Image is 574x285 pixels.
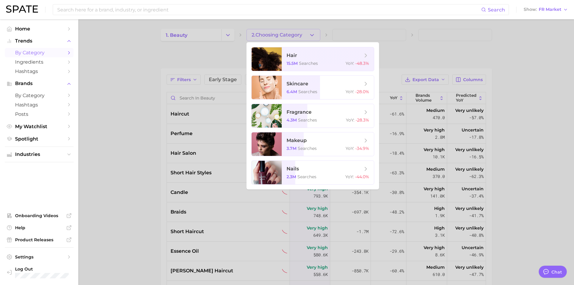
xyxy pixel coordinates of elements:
[539,8,561,11] span: FR Market
[355,174,369,179] span: -44.0%
[522,6,569,14] button: ShowFR Market
[5,36,74,46] button: Trends
[246,42,379,189] ul: 2.Choosing Category
[15,26,63,32] span: Home
[15,50,63,55] span: by Category
[355,61,369,66] span: -48.3%
[5,235,74,244] a: Product Releases
[57,5,481,15] input: Search here for a brand, industry, or ingredient
[345,174,354,179] span: YoY :
[287,52,297,58] span: hair
[5,264,74,280] a: Log out. Currently logged in with e-mail raj@netrush.com.
[15,254,63,260] span: Settings
[355,89,369,94] span: -28.0%
[15,266,69,272] span: Log Out
[5,67,74,76] a: Hashtags
[5,150,74,159] button: Industries
[15,93,63,98] span: by Category
[15,136,63,142] span: Spotlight
[287,138,307,143] span: makeup
[5,134,74,144] a: Spotlight
[15,68,63,74] span: Hashtags
[5,252,74,261] a: Settings
[15,81,63,86] span: Brands
[298,89,317,94] span: searches
[6,5,38,13] img: SPATE
[287,117,297,123] span: 4.3m
[5,122,74,131] a: My Watchlist
[15,152,63,157] span: Industries
[15,225,63,230] span: Help
[5,24,74,33] a: Home
[287,146,296,151] span: 3.7m
[298,117,317,123] span: searches
[287,81,308,87] span: skincare
[346,89,354,94] span: YoY :
[299,61,318,66] span: searches
[346,61,354,66] span: YoY :
[5,100,74,109] a: Hashtags
[5,48,74,57] a: by Category
[15,111,63,117] span: Posts
[355,146,369,151] span: -34.9%
[5,223,74,232] a: Help
[298,146,317,151] span: searches
[15,102,63,108] span: Hashtags
[5,109,74,119] a: Posts
[287,174,296,179] span: 2.3m
[5,57,74,67] a: Ingredients
[15,237,63,242] span: Product Releases
[287,61,298,66] span: 15.5m
[15,38,63,44] span: Trends
[5,211,74,220] a: Onboarding Videos
[346,117,354,123] span: YoY :
[287,89,297,94] span: 6.4m
[5,91,74,100] a: by Category
[297,174,316,179] span: searches
[15,59,63,65] span: Ingredients
[287,109,312,115] span: fragrance
[356,117,369,123] span: -28.3%
[287,166,299,172] span: nails
[524,8,537,11] span: Show
[15,213,63,218] span: Onboarding Videos
[15,124,63,129] span: My Watchlist
[346,146,354,151] span: YoY :
[488,7,505,13] span: Search
[5,79,74,88] button: Brands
